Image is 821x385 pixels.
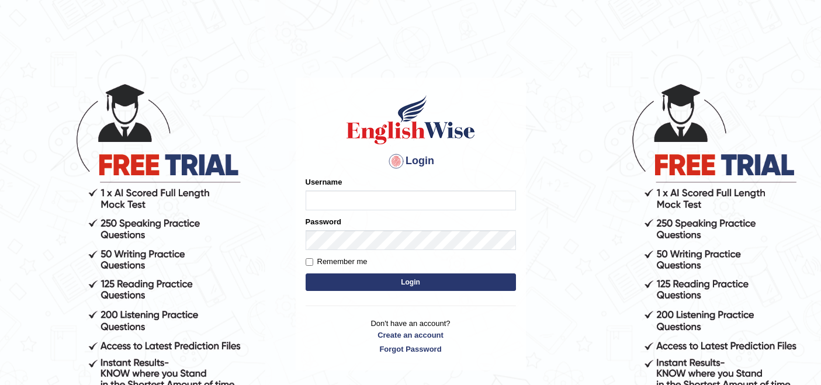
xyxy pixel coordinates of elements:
[306,176,342,188] label: Username
[306,152,516,171] h4: Login
[306,256,368,268] label: Remember me
[306,273,516,291] button: Login
[306,344,516,355] a: Forgot Password
[306,329,516,341] a: Create an account
[306,258,313,266] input: Remember me
[344,93,477,146] img: Logo of English Wise sign in for intelligent practice with AI
[306,216,341,227] label: Password
[306,318,516,354] p: Don't have an account?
